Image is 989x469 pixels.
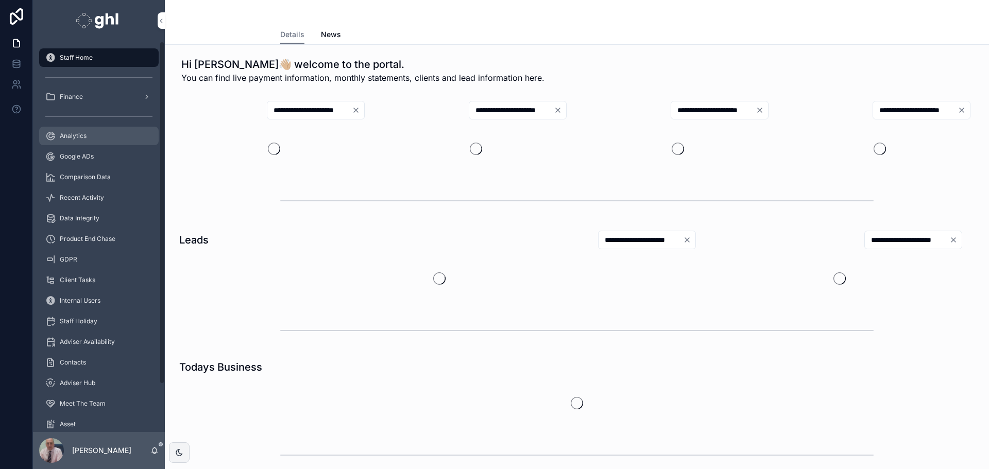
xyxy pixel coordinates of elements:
[60,276,95,284] span: Client Tasks
[958,106,970,114] button: Clear
[60,297,100,305] span: Internal Users
[39,415,159,433] a: Asset
[60,235,115,243] span: Product End Chase
[39,312,159,331] a: Staff Holiday
[39,353,159,372] a: Contacts
[60,194,104,202] span: Recent Activity
[181,72,544,84] span: You can find live payment information, monthly statements, clients and lead information here.
[280,25,304,45] a: Details
[39,48,159,67] a: Staff Home
[321,25,341,46] a: News
[280,29,304,40] span: Details
[60,358,86,367] span: Contacts
[39,394,159,413] a: Meet The Team
[39,188,159,207] a: Recent Activity
[60,399,106,408] span: Meet The Team
[39,168,159,186] a: Comparison Data
[554,106,566,114] button: Clear
[33,41,165,432] div: scrollable content
[60,420,76,428] span: Asset
[181,57,544,72] h1: Hi [PERSON_NAME]👋🏼 welcome to the portal.
[39,147,159,166] a: Google ADs
[60,255,77,264] span: GDPR
[179,360,262,374] h1: Todays Business
[60,152,94,161] span: Google ADs
[39,271,159,289] a: Client Tasks
[76,12,122,29] img: App logo
[39,250,159,269] a: GDPR
[60,379,95,387] span: Adviser Hub
[321,29,341,40] span: News
[60,54,93,62] span: Staff Home
[756,106,768,114] button: Clear
[39,230,159,248] a: Product End Chase
[60,132,87,140] span: Analytics
[39,333,159,351] a: Adviser Availability
[949,236,962,244] button: Clear
[60,338,115,346] span: Adviser Availability
[352,106,364,114] button: Clear
[683,236,695,244] button: Clear
[179,233,209,247] h1: Leads
[60,214,99,222] span: Data Integrity
[39,374,159,392] a: Adviser Hub
[60,173,111,181] span: Comparison Data
[39,88,159,106] a: Finance
[39,127,159,145] a: Analytics
[72,445,131,456] p: [PERSON_NAME]
[39,291,159,310] a: Internal Users
[39,209,159,228] a: Data Integrity
[60,317,97,325] span: Staff Holiday
[60,93,83,101] span: Finance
